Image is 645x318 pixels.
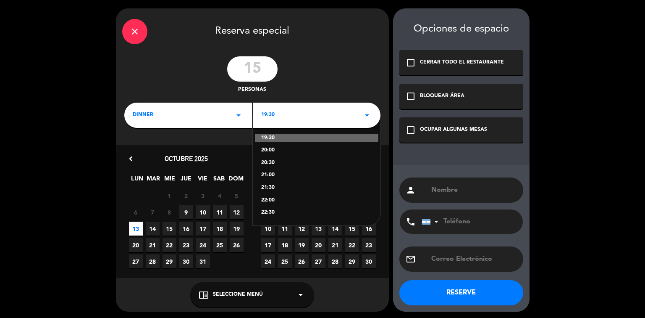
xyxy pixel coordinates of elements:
span: 11 [278,222,292,236]
span: 24 [261,254,275,268]
span: 18 [213,222,227,236]
div: 21:30 [261,184,372,192]
span: 23 [179,238,193,252]
span: 16 [362,222,376,236]
span: 4 [213,189,227,203]
div: 20:00 [261,146,372,155]
div: 22:00 [261,196,372,205]
i: close [130,26,140,37]
span: VIE [196,174,210,188]
span: 21 [328,238,342,252]
input: 0 [227,56,278,82]
span: 16 [179,222,193,236]
span: MAR [147,174,160,188]
span: 13 [129,222,143,236]
div: BLOQUEAR ÁREA [420,92,464,101]
span: 19 [230,222,244,236]
span: 6 [129,205,143,219]
span: 19 [295,238,309,252]
span: 30 [179,254,193,268]
div: 20:30 [261,159,372,167]
span: 30 [362,254,376,268]
span: 7 [146,205,160,219]
span: 13 [312,222,325,236]
span: 12 [230,205,244,219]
span: 14 [328,222,342,236]
span: 15 [345,222,359,236]
span: 26 [230,238,244,252]
span: 22 [345,238,359,252]
span: dinner [133,111,153,119]
input: Correo Electrónico [430,253,517,265]
span: 15 [163,222,176,236]
i: person [406,185,416,195]
i: chrome_reader_mode [199,290,209,300]
span: 3 [196,189,210,203]
div: OCUPAR ALGUNAS MESAS [420,126,487,134]
div: Reserva especial [116,8,389,52]
span: 18 [278,238,292,252]
span: MIE [163,174,177,188]
span: 27 [129,254,143,268]
span: 17 [196,222,210,236]
div: Argentina: +54 [422,210,441,233]
span: 24 [196,238,210,252]
span: 1 [163,189,176,203]
span: 10 [196,205,210,219]
span: DOM [228,174,242,188]
i: check_box_outline_blank [406,91,416,101]
div: 22:30 [261,209,372,217]
span: 26 [295,254,309,268]
span: 9 [179,205,193,219]
span: 21 [146,238,160,252]
i: phone [406,217,416,227]
span: JUE [179,174,193,188]
span: 22 [163,238,176,252]
i: arrow_drop_down [362,110,372,120]
span: 31 [196,254,210,268]
i: check_box_outline_blank [406,58,416,68]
span: personas [238,86,266,94]
span: 12 [295,222,309,236]
span: 29 [163,254,176,268]
i: email [406,254,416,264]
span: 11 [213,205,227,219]
span: 25 [213,238,227,252]
span: 20 [312,238,325,252]
span: 27 [312,254,325,268]
span: SAB [212,174,226,188]
span: 23 [362,238,376,252]
i: arrow_drop_down [233,110,244,120]
span: 28 [146,254,160,268]
div: Opciones de espacio [399,23,523,35]
span: 20 [129,238,143,252]
div: 21:00 [261,171,372,180]
span: 2 [179,189,193,203]
button: RESERVE [399,280,523,305]
span: 5 [230,189,244,203]
span: 8 [163,205,176,219]
div: 19:30 [255,134,378,143]
span: LUN [130,174,144,188]
span: Seleccione Menú [213,291,263,299]
span: 29 [345,254,359,268]
i: arrow_drop_down [296,290,306,300]
span: 25 [278,254,292,268]
div: CERRAR TODO EL RESTAURANTE [420,58,504,67]
span: 14 [146,222,160,236]
i: check_box_outline_blank [406,125,416,135]
span: 28 [328,254,342,268]
span: octubre 2025 [165,154,208,163]
input: Nombre [430,184,517,196]
span: 17 [261,238,275,252]
span: 19:30 [261,111,275,119]
span: 10 [261,222,275,236]
i: chevron_left [126,154,135,163]
input: Teléfono [422,209,514,234]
